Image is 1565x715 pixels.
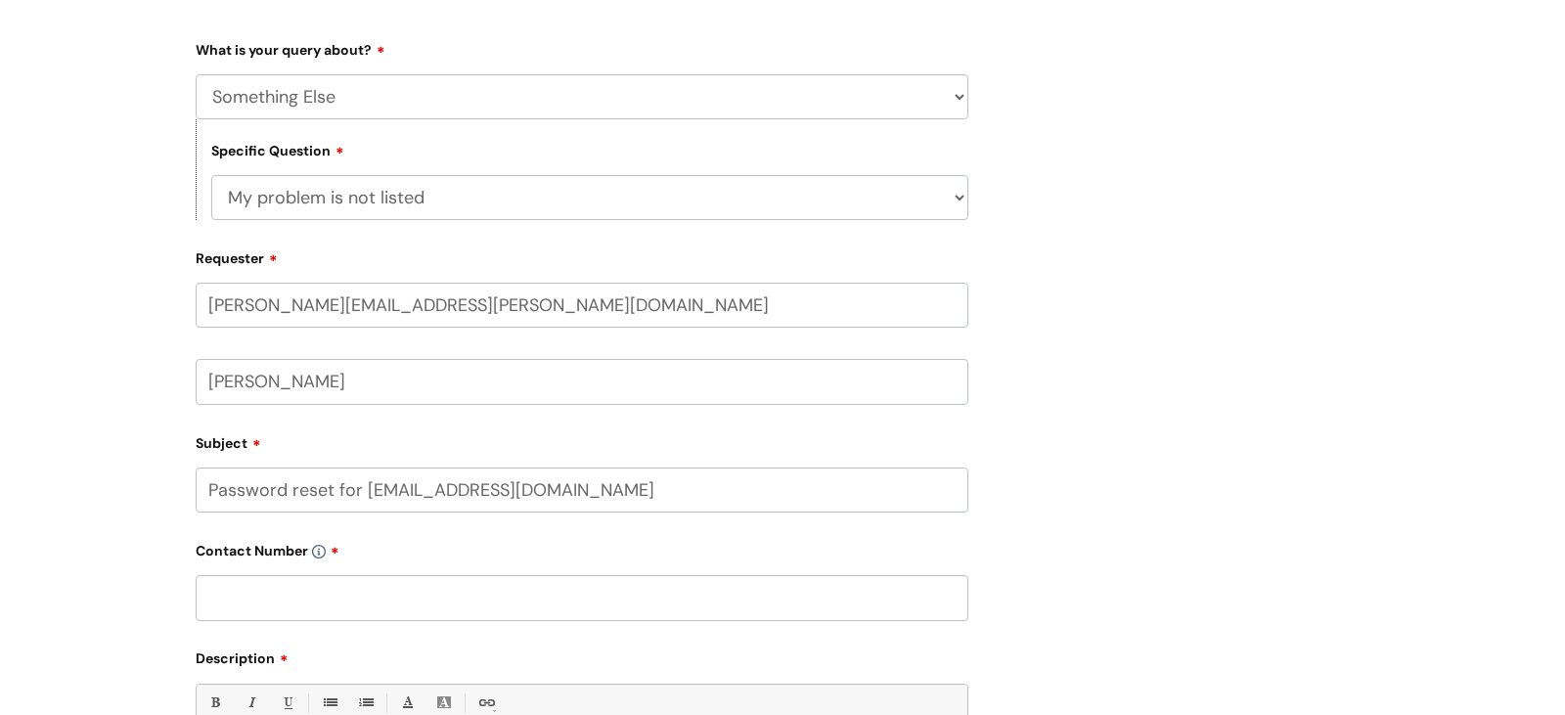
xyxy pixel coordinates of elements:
[202,691,227,715] a: Bold (Ctrl-B)
[211,140,344,159] label: Specific Question
[196,536,968,559] label: Contact Number
[196,283,968,328] input: Email
[196,644,968,667] label: Description
[473,691,498,715] a: Link
[395,691,420,715] a: Font Color
[196,359,968,404] input: Your Name
[275,691,299,715] a: Underline(Ctrl-U)
[196,35,968,59] label: What is your query about?
[196,244,968,267] label: Requester
[196,428,968,452] label: Subject
[317,691,341,715] a: • Unordered List (Ctrl-Shift-7)
[353,691,378,715] a: 1. Ordered List (Ctrl-Shift-8)
[312,545,326,559] img: info-icon.svg
[239,691,263,715] a: Italic (Ctrl-I)
[431,691,456,715] a: Back Color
